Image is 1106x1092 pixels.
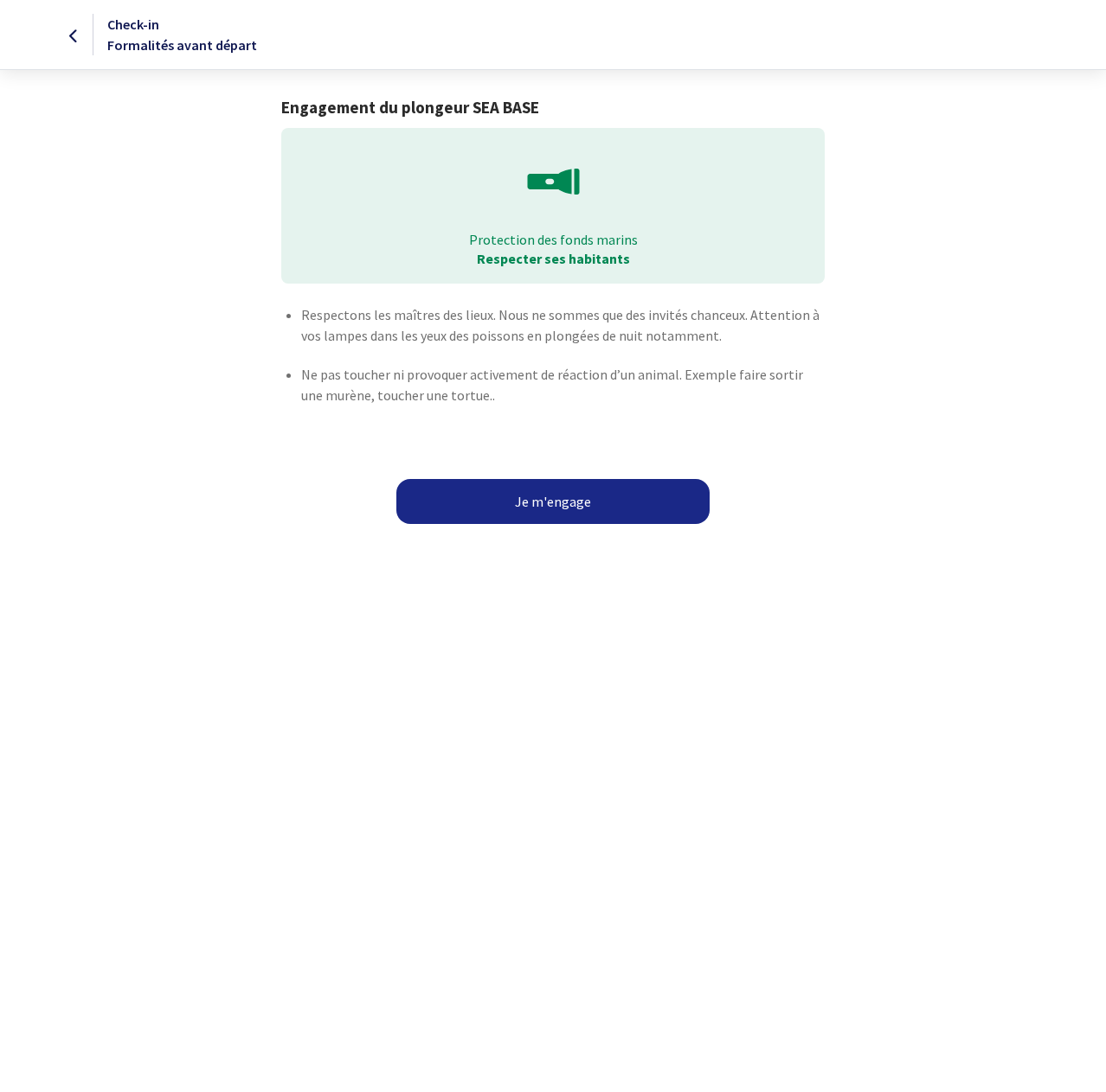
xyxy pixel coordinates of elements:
span: Check-in Formalités avant départ [107,16,257,54]
h1: Engagement du plongeur SEA BASE [281,98,824,118]
button: Je m'engage [396,479,710,524]
p: Respectons les maîtres des lieux. Nous ne sommes que des invités chanceux. Attention à vos lampes... [301,304,824,346]
strong: Respecter ses habitants [477,250,630,267]
p: Protection des fonds marins [293,230,812,249]
p: Ne pas toucher ni provoquer activement de réaction d’un animal. Exemple faire sortir une murène, ... [301,364,824,406]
